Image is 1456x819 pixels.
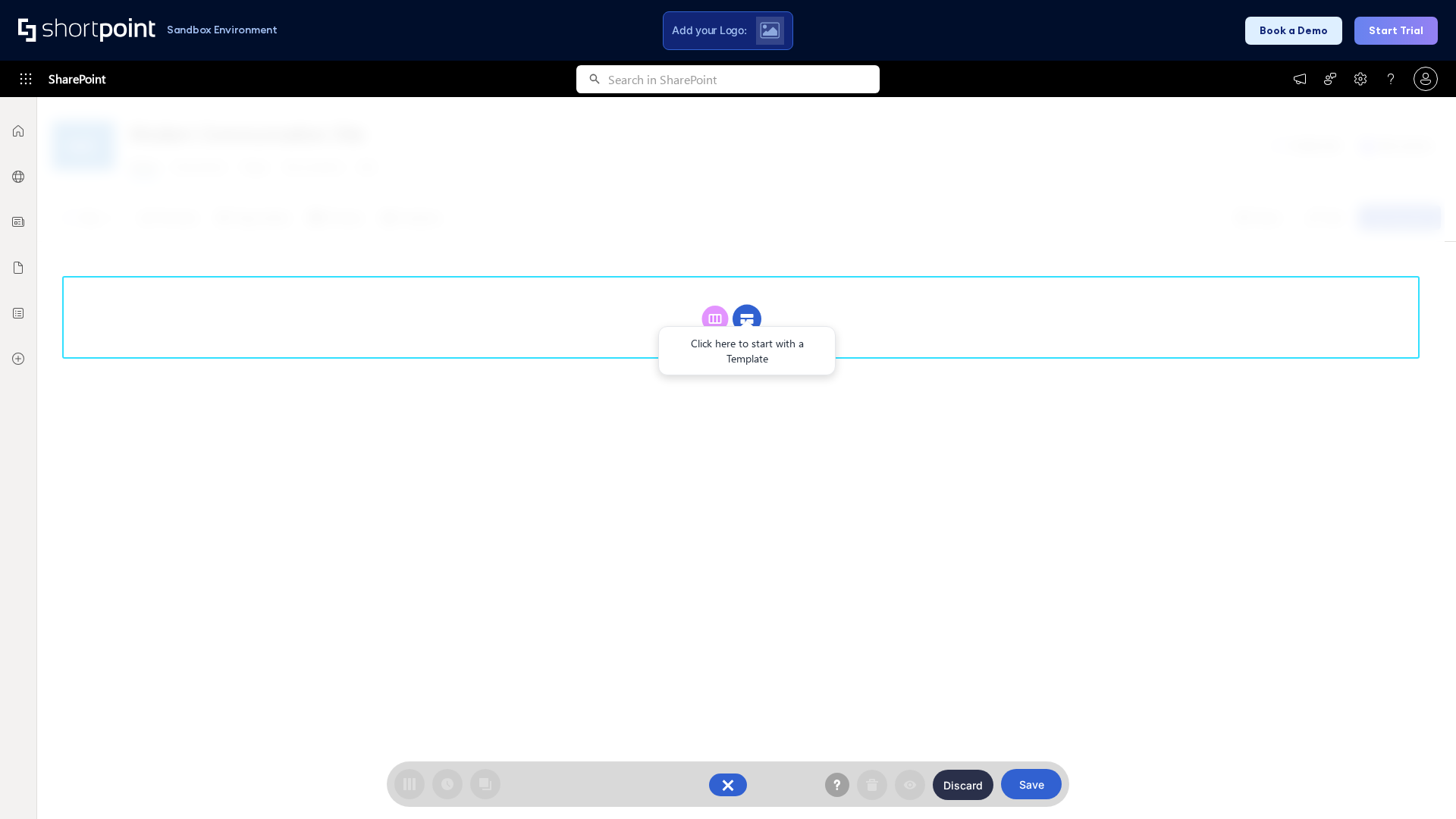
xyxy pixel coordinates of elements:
[608,65,880,93] input: Search in SharePoint
[167,26,278,34] h1: Sandbox Environment
[933,770,993,800] button: Discard
[1380,746,1456,819] iframe: Chat Widget
[1001,769,1062,799] button: Save
[49,61,105,97] span: SharePoint
[1245,17,1342,45] button: Book a Demo
[1354,17,1438,45] button: Start Trial
[672,24,746,37] span: Add your Logo:
[760,22,780,39] img: Upload logo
